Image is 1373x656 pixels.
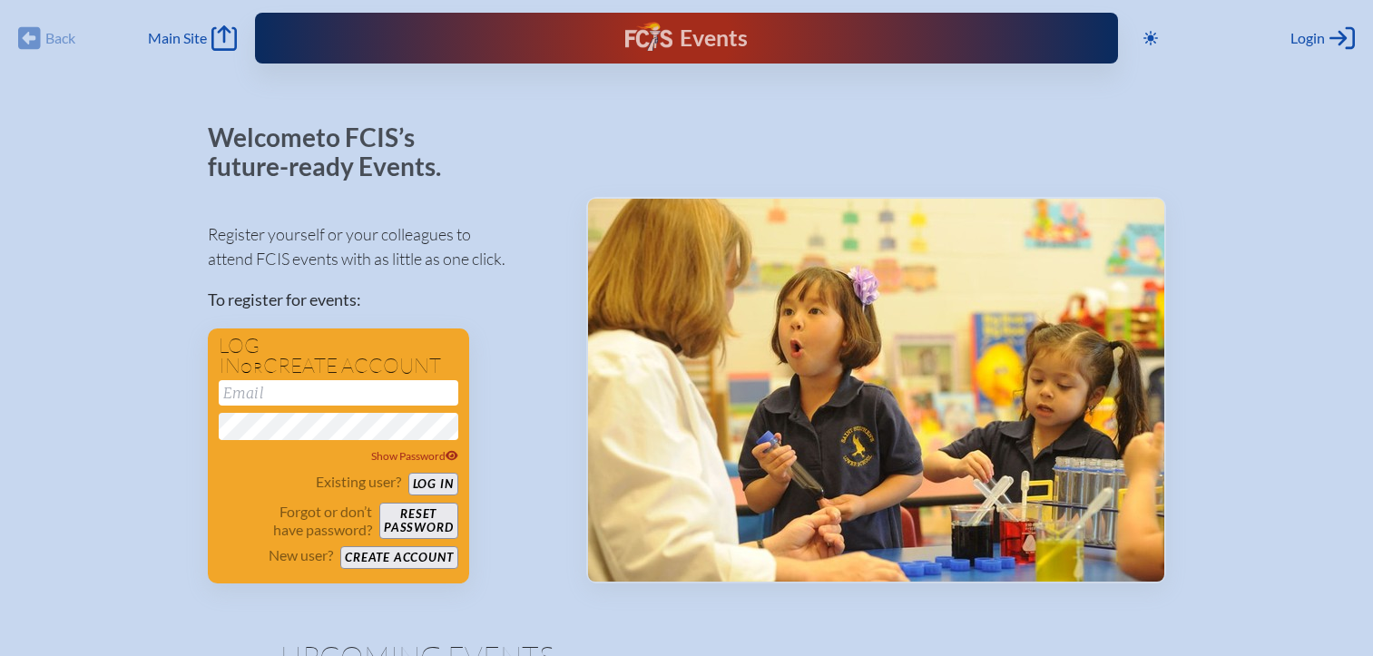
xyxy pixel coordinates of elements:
[588,199,1164,582] img: Events
[1290,29,1325,47] span: Login
[208,288,557,312] p: To register for events:
[148,25,237,51] a: Main Site
[240,358,263,377] span: or
[316,473,401,491] p: Existing user?
[219,336,458,377] h1: Log in create account
[148,29,207,47] span: Main Site
[340,546,457,569] button: Create account
[208,123,462,181] p: Welcome to FCIS’s future-ready Events.
[371,449,458,463] span: Show Password
[379,503,457,539] button: Resetpassword
[219,380,458,406] input: Email
[208,222,557,271] p: Register yourself or your colleagues to attend FCIS events with as little as one click.
[269,546,333,564] p: New user?
[219,503,373,539] p: Forgot or don’t have password?
[408,473,458,495] button: Log in
[500,22,873,54] div: FCIS Events — Future ready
